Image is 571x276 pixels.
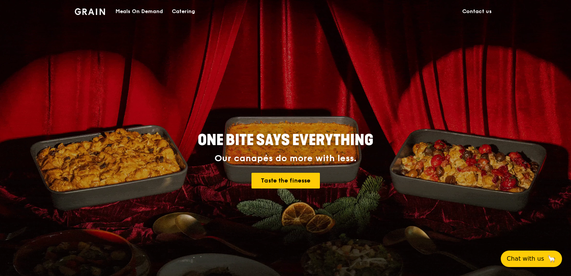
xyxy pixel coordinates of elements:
img: Grain [75,8,105,15]
span: 🦙 [547,254,556,263]
span: ONE BITE SAYS EVERYTHING [198,131,373,149]
a: Contact us [458,0,496,23]
div: Meals On Demand [115,0,163,23]
div: Our canapés do more with less. [151,153,420,164]
a: Taste the finesse [251,173,320,188]
a: Catering [167,0,200,23]
div: Catering [172,0,195,23]
span: Chat with us [507,254,544,263]
button: Chat with us🦙 [501,251,562,267]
